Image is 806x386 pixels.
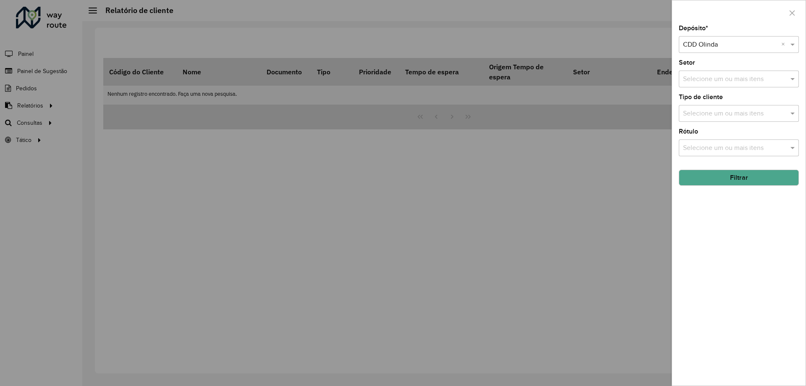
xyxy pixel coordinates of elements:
[679,170,799,186] button: Filtrar
[679,23,708,33] label: Depósito
[679,126,698,137] label: Rótulo
[679,92,723,102] label: Tipo de cliente
[781,39,788,50] span: Clear all
[679,58,695,68] label: Setor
